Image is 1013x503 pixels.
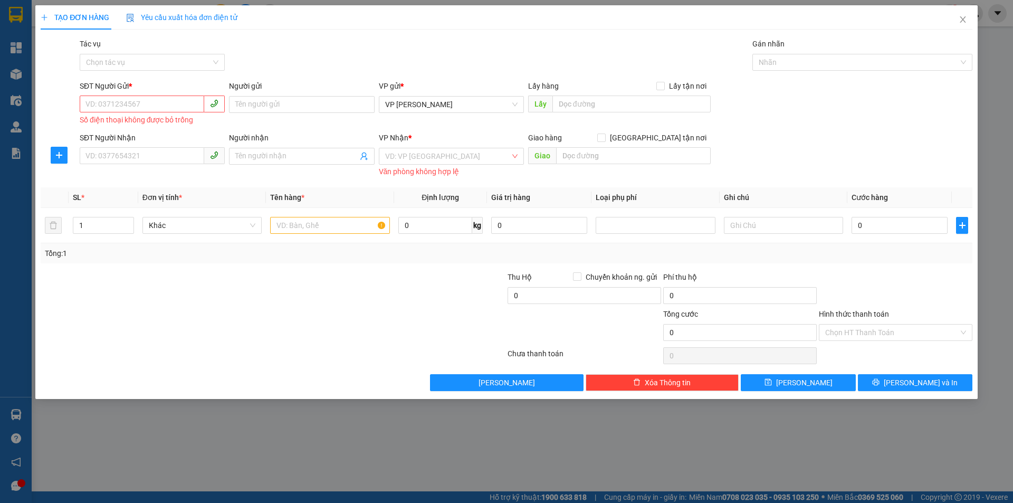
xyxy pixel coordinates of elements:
[379,134,408,142] span: VP Nhận
[80,80,225,92] div: SĐT Người Gửi
[852,193,888,202] span: Cước hàng
[586,374,739,391] button: deleteXóa Thông tin
[776,377,833,388] span: [PERSON_NAME]
[872,378,880,387] span: printer
[126,14,135,22] img: icon
[51,147,68,164] button: plus
[491,217,587,234] input: 0
[472,217,483,234] span: kg
[229,132,374,144] div: Người nhận
[80,132,225,144] div: SĐT Người Nhận
[764,378,772,387] span: save
[229,80,374,92] div: Người gửi
[479,377,535,388] span: [PERSON_NAME]
[858,374,972,391] button: printer[PERSON_NAME] và In
[633,378,641,387] span: delete
[606,132,711,144] span: [GEOGRAPHIC_DATA] tận nơi
[142,193,182,202] span: Đơn vị tính
[73,193,81,202] span: SL
[45,217,62,234] button: delete
[379,166,524,178] div: Văn phòng không hợp lệ
[959,15,967,24] span: close
[80,114,225,126] div: Số điện thoại không được bỏ trống
[51,151,67,159] span: plus
[422,193,459,202] span: Định lượng
[645,377,691,388] span: Xóa Thông tin
[491,193,530,202] span: Giá trị hàng
[270,193,304,202] span: Tên hàng
[552,96,711,112] input: Dọc đường
[591,187,719,208] th: Loại phụ phí
[741,374,855,391] button: save[PERSON_NAME]
[528,96,552,112] span: Lấy
[957,221,967,230] span: plus
[360,152,368,160] span: user-add
[528,134,562,142] span: Giao hàng
[663,271,817,287] div: Phí thu hộ
[506,348,662,366] div: Chưa thanh toán
[556,147,711,164] input: Dọc đường
[752,40,785,48] label: Gán nhãn
[884,377,958,388] span: [PERSON_NAME] và In
[528,147,556,164] span: Giao
[665,80,711,92] span: Lấy tận nơi
[720,187,847,208] th: Ghi chú
[41,14,48,21] span: plus
[80,40,101,48] label: Tác vụ
[270,217,389,234] input: VD: Bàn, Ghế
[430,374,584,391] button: [PERSON_NAME]
[379,80,524,92] div: VP gửi
[819,310,889,318] label: Hình thức thanh toán
[724,217,843,234] input: Ghi Chú
[956,217,968,234] button: plus
[948,5,978,35] button: Close
[508,273,532,281] span: Thu Hộ
[126,13,237,22] span: Yêu cầu xuất hóa đơn điện tử
[581,271,661,283] span: Chuyển khoản ng. gửi
[45,248,391,259] div: Tổng: 1
[149,217,255,233] span: Khác
[528,82,559,90] span: Lấy hàng
[663,310,698,318] span: Tổng cước
[210,151,218,159] span: phone
[385,97,518,112] span: VP Cương Gián
[210,99,218,108] span: phone
[41,13,109,22] span: TẠO ĐƠN HÀNG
